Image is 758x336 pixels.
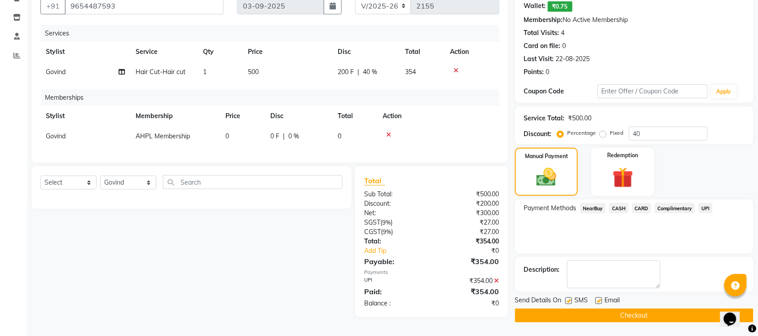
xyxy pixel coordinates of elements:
div: Payable: [357,256,432,267]
div: 4 [561,28,565,38]
th: Price [220,106,265,126]
label: Percentage [568,129,596,137]
div: ( ) [357,227,432,237]
div: ₹500.00 [432,190,506,199]
img: _cash.svg [530,166,563,189]
th: Action [445,42,499,62]
div: Total Visits: [524,28,560,38]
div: Paid: [357,286,432,297]
th: Membership [130,106,220,126]
div: 22-08-2025 [556,54,590,64]
label: Redemption [608,151,639,159]
div: Services [41,25,506,42]
span: 1 [203,68,207,76]
label: Manual Payment [525,152,568,160]
div: ₹0 [432,299,506,308]
div: Discount: [357,199,432,208]
div: Membership: [524,15,563,25]
span: Govind [46,68,66,76]
span: NearBuy [580,203,606,213]
th: Total [332,106,377,126]
span: | [357,67,359,77]
input: Search [163,175,343,189]
th: Disc [265,106,332,126]
div: Discount: [524,129,552,139]
div: ₹27.00 [432,218,506,227]
div: Last Visit: [524,54,554,64]
span: 0 % [288,132,299,141]
div: No Active Membership [524,15,745,25]
span: 0 [338,132,341,140]
span: ₹0.75 [548,1,573,12]
div: ₹27.00 [432,227,506,237]
div: Card on file: [524,41,561,51]
span: CASH [609,203,629,213]
span: AHPL Membership [136,132,190,140]
span: 200 F [338,67,354,77]
th: Total [400,42,445,62]
div: ₹354.00 [432,286,506,297]
div: 0 [546,67,550,77]
span: UPI [699,203,713,213]
span: | [283,132,285,141]
span: SMS [575,296,588,307]
input: Enter Offer / Coupon Code [598,84,708,98]
div: Coupon Code [524,87,598,96]
div: Service Total: [524,114,565,123]
span: Send Details On [515,296,562,307]
div: Memberships [41,89,506,106]
div: 0 [563,41,566,51]
span: CARD [632,203,652,213]
span: 40 % [363,67,377,77]
div: ₹354.00 [432,256,506,267]
th: Disc [332,42,400,62]
div: ₹354.00 [432,237,506,246]
div: Description: [524,265,560,274]
span: Govind [46,132,66,140]
span: 0 F [270,132,279,141]
div: ₹0 [444,246,506,256]
span: Complimentary [655,203,695,213]
span: 354 [405,68,416,76]
span: Hair Cut-Hair cut [136,68,185,76]
div: Payments [364,269,499,276]
th: Qty [198,42,242,62]
button: Checkout [515,309,754,323]
button: Apply [711,85,737,98]
th: Stylist [40,106,130,126]
div: Wallet: [524,1,546,12]
div: Total: [357,237,432,246]
th: Service [130,42,198,62]
div: ( ) [357,218,432,227]
div: ₹354.00 [432,276,506,286]
label: Fixed [610,129,624,137]
span: Total [364,176,385,186]
span: 500 [248,68,259,76]
div: ₹300.00 [432,208,506,218]
div: ₹500.00 [568,114,592,123]
a: Add Tip [357,246,444,256]
span: SGST [364,218,380,226]
iframe: chat widget [720,300,749,327]
th: Price [242,42,332,62]
div: UPI [357,276,432,286]
div: Sub Total: [357,190,432,199]
div: Net: [357,208,432,218]
img: _gift.svg [606,165,640,190]
th: Stylist [40,42,130,62]
span: Payment Methods [524,203,577,213]
span: 9% [383,228,391,235]
span: 9% [382,219,391,226]
div: Points: [524,67,544,77]
div: ₹200.00 [432,199,506,208]
span: Email [605,296,620,307]
th: Action [377,106,499,126]
div: Balance : [357,299,432,308]
span: 0 [225,132,229,140]
span: CGST [364,228,381,236]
